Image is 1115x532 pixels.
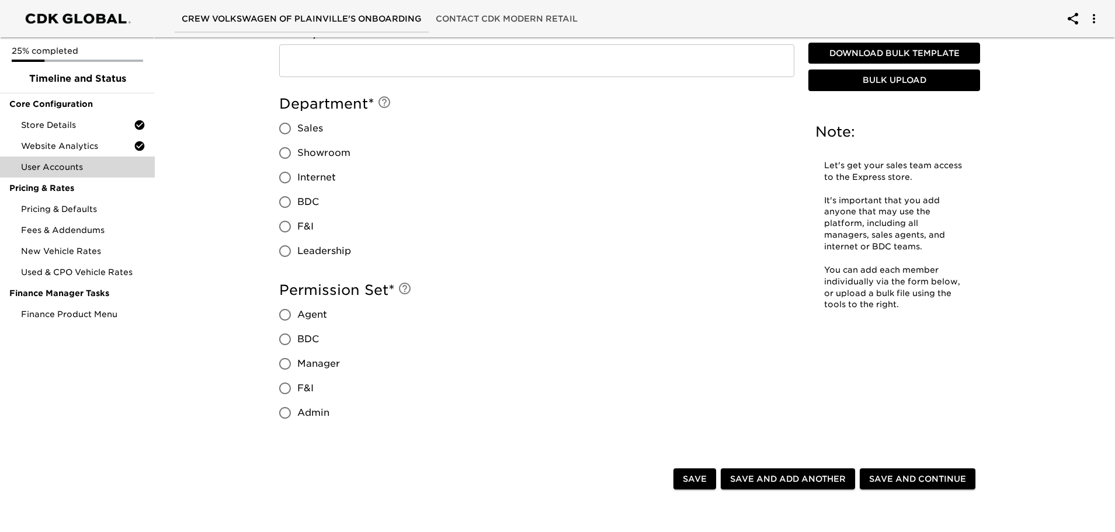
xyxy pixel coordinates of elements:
p: You can add each member individually via the form below, or upload a bulk file using the tools to... [824,265,964,311]
span: F&I [297,220,314,234]
span: Timeline and Status [9,72,145,86]
p: Let's get your sales team access to the Express store. [824,160,964,183]
span: Save and Continue [869,472,966,486]
span: BDC [297,195,319,209]
button: account of current user [1059,5,1087,33]
span: Pricing & Defaults [21,203,145,215]
span: Store Details [21,119,134,131]
span: Internet [297,171,336,185]
span: Core Configuration [9,98,145,110]
p: 25% completed [12,45,143,57]
span: F&I [297,381,314,395]
span: Admin [297,406,329,420]
span: Website Analytics [21,140,134,152]
span: Showroom [297,146,350,160]
span: User Accounts [21,161,145,173]
button: Bulk Upload [808,70,980,92]
span: Used & CPO Vehicle Rates [21,266,145,278]
span: Finance Product Menu [21,308,145,320]
span: Contact CDK Modern Retail [436,12,578,26]
span: New Vehicle Rates [21,245,145,257]
span: Save and Add Another [730,472,846,486]
button: account of current user [1080,5,1108,33]
button: Save [673,468,716,490]
span: Manager [297,357,340,371]
span: Save [683,472,707,486]
p: It's important that you add anyone that may use the platform, including all managers, sales agent... [824,195,964,253]
button: Save and Add Another [721,468,855,490]
span: Pricing & Rates [9,182,145,194]
span: Crew Volkswagen of Plainville's Onboarding [182,12,422,26]
span: Bulk Upload [813,74,975,88]
h5: Note: [815,123,973,141]
h5: Permission Set [279,281,794,300]
span: Agent [297,308,327,322]
span: Leadership [297,244,351,258]
h5: Department [279,95,794,113]
button: Save and Continue [860,468,975,490]
span: BDC [297,332,319,346]
span: Download Bulk Template [813,46,975,61]
span: Sales [297,121,323,135]
button: Download Bulk Template [808,43,980,64]
span: Fees & Addendums [21,224,145,236]
span: Finance Manager Tasks [9,287,145,299]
